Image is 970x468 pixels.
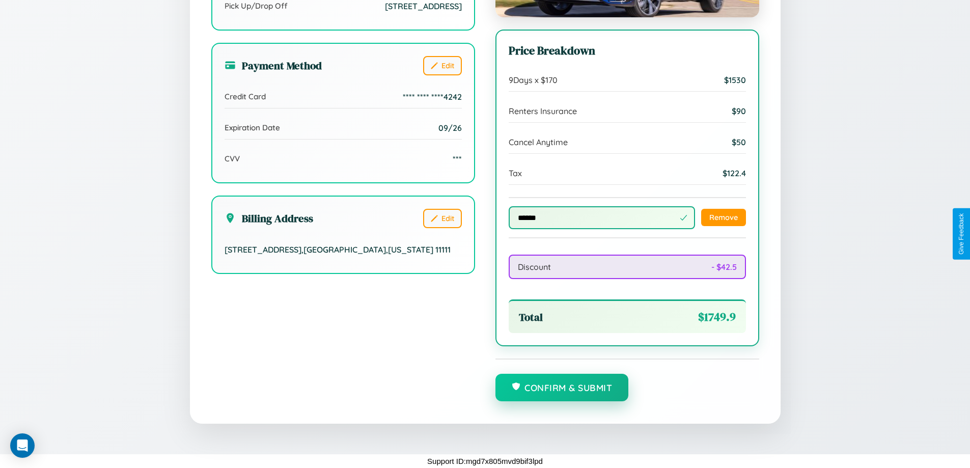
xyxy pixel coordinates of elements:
button: Confirm & Submit [495,374,629,401]
span: 9 Days x $ 170 [509,75,558,85]
span: $ 1530 [724,75,746,85]
span: Discount [518,262,551,272]
button: Edit [423,56,462,75]
span: Pick Up/Drop Off [225,1,288,11]
h3: Price Breakdown [509,43,746,59]
span: Expiration Date [225,123,280,132]
span: [STREET_ADDRESS] [385,1,462,11]
span: [STREET_ADDRESS] , [GEOGRAPHIC_DATA] , [US_STATE] 11111 [225,244,451,255]
span: $ 90 [732,106,746,116]
span: Total [519,310,543,324]
span: Credit Card [225,92,266,101]
h3: Payment Method [225,58,322,73]
span: $ 1749.9 [698,309,736,325]
p: Support ID: mgd7x805mvd9bif3lpd [427,454,543,468]
span: Renters Insurance [509,106,577,116]
span: 09/26 [438,123,462,133]
div: Give Feedback [958,213,965,255]
button: Edit [423,209,462,228]
h3: Billing Address [225,211,313,226]
div: Open Intercom Messenger [10,433,35,458]
span: $ 122.4 [723,168,746,178]
span: CVV [225,154,240,163]
span: Tax [509,168,522,178]
span: Cancel Anytime [509,137,568,147]
span: - $ 42.5 [711,262,737,272]
button: Remove [701,209,746,226]
span: $ 50 [732,137,746,147]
